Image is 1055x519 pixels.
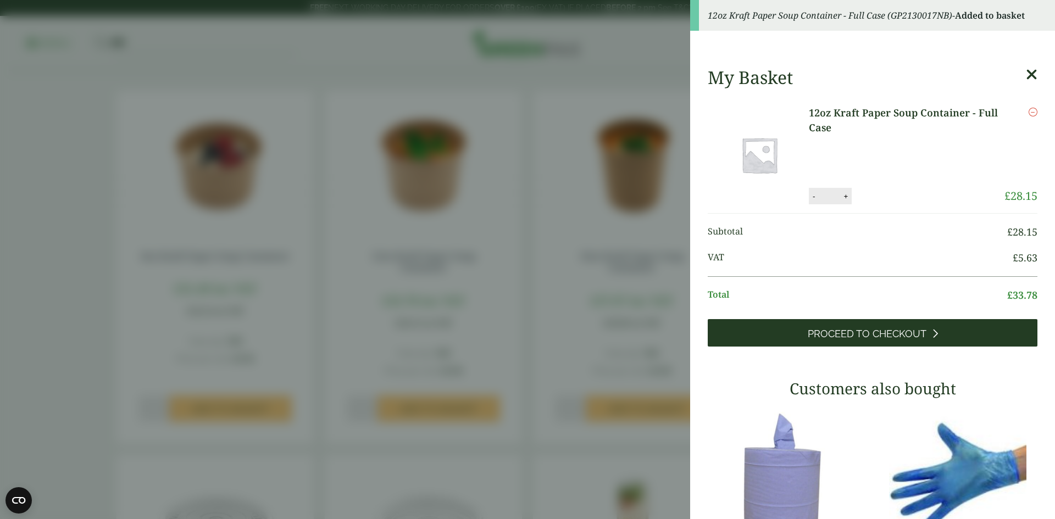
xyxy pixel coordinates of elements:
[1007,225,1037,238] bdi: 28.15
[708,288,1007,303] span: Total
[1004,188,1010,203] span: £
[708,225,1007,239] span: Subtotal
[955,9,1025,21] strong: Added to basket
[808,328,926,340] span: Proceed to Checkout
[708,9,952,21] em: 12oz Kraft Paper Soup Container - Full Case (GP2130017NB)
[840,192,851,201] button: +
[708,319,1037,347] a: Proceed to Checkout
[809,192,818,201] button: -
[1004,188,1037,203] bdi: 28.15
[708,250,1013,265] span: VAT
[1007,288,1013,302] span: £
[1029,105,1037,119] a: Remove this item
[710,105,809,204] img: Placeholder
[1007,288,1037,302] bdi: 33.78
[5,487,32,514] button: Open CMP widget
[708,67,793,88] h2: My Basket
[1013,251,1037,264] bdi: 5.63
[809,105,1004,135] a: 12oz Kraft Paper Soup Container - Full Case
[708,380,1037,398] h3: Customers also bought
[1013,251,1018,264] span: £
[1007,225,1013,238] span: £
